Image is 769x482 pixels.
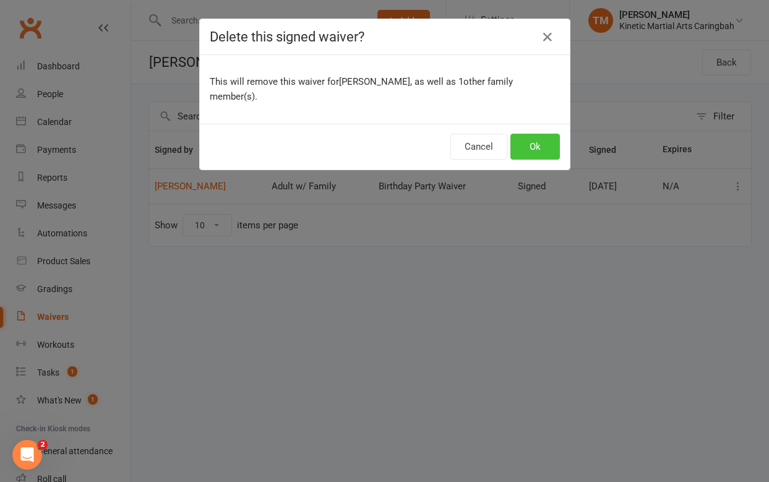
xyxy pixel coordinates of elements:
[210,29,560,45] h4: Delete this signed waiver?
[450,134,507,160] button: Cancel
[12,440,42,470] iframe: Intercom live chat
[38,440,48,450] span: 2
[210,74,560,104] p: This will remove this waiver for [PERSON_NAME] , as well as 1 other family member(s).
[510,134,560,160] button: Ok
